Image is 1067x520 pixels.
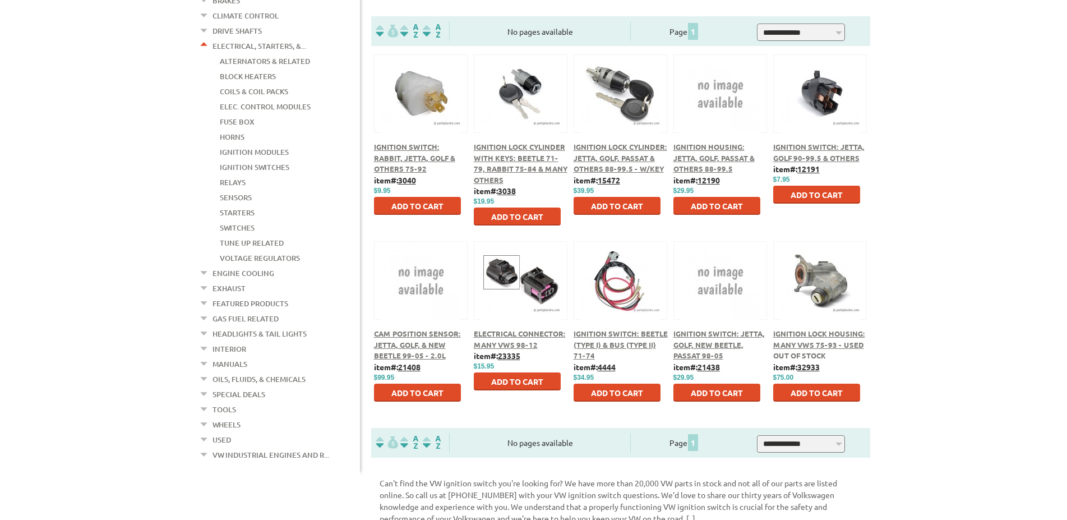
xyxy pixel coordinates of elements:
[498,186,516,196] u: 3038
[574,384,660,402] button: Add to Cart
[491,376,543,386] span: Add to Cart
[213,311,279,326] a: Gas Fuel Related
[598,362,616,372] u: 4444
[574,175,620,185] b: item#:
[773,142,865,163] a: Ignition Switch: Jetta, Golf 90-99.5 & Others
[374,187,391,195] span: $9.95
[213,296,288,311] a: Featured Products
[374,374,395,381] span: $99.95
[213,281,246,296] a: Exhaust
[220,236,284,250] a: Tune Up Related
[391,388,444,398] span: Add to Cart
[773,164,820,174] b: item#:
[498,351,520,361] u: 23335
[220,160,289,174] a: Ignition Switches
[598,175,620,185] u: 15472
[630,21,737,41] div: Page
[773,176,790,183] span: $7.95
[220,175,246,190] a: Relays
[574,142,667,173] a: Ignition Lock Cylinder: Jetta, Golf, Passat & Others 88-99.5 - w/Key
[374,175,416,185] b: item#:
[773,374,794,381] span: $75.00
[673,187,694,195] span: $29.95
[673,329,765,360] a: Ignition Switch: Jetta, Golf, New Beetle, Passat 98-05
[698,175,720,185] u: 12190
[474,142,567,185] a: Ignition Lock Cylinder with Keys: Beetle 71-79, Rabbit 75-84 & Many Others
[220,205,255,220] a: Starters
[688,23,698,40] span: 1
[220,54,310,68] a: Alternators & Related
[474,351,520,361] b: item#:
[213,432,231,447] a: Used
[574,187,594,195] span: $39.95
[673,384,760,402] button: Add to Cart
[374,384,461,402] button: Add to Cart
[374,197,461,215] button: Add to Cart
[213,8,279,23] a: Climate Control
[773,384,860,402] button: Add to Cart
[773,186,860,204] button: Add to Cart
[574,197,660,215] button: Add to Cart
[376,24,398,37] img: filterpricelow.svg
[213,402,236,417] a: Tools
[220,220,255,235] a: Switches
[213,357,247,371] a: Manuals
[374,329,461,360] a: Cam Position Sensor: Jetta, Golf, & New Beetle 99-05 - 2.0L
[376,436,398,449] img: filterpricelow.svg
[374,142,455,173] a: Ignition Switch: Rabbit, Jetta, Golf & Others 75-92
[474,372,561,390] button: Add to Cart
[791,190,843,200] span: Add to Cart
[691,388,743,398] span: Add to Cart
[220,99,311,114] a: Elec. Control Modules
[450,437,630,449] div: No pages available
[398,362,421,372] u: 21408
[220,114,255,129] a: Fuse Box
[773,329,865,349] a: Ignition Lock Housing: Many VWs 75-93 - Used
[691,201,743,211] span: Add to Cart
[773,362,820,372] b: item#:
[630,433,737,453] div: Page
[213,266,274,280] a: Engine Cooling
[474,186,516,196] b: item#:
[213,372,306,386] a: Oils, Fluids, & Chemicals
[213,417,241,432] a: Wheels
[773,351,826,360] span: Out of stock
[474,329,566,349] a: Electrical Connector: Many VWs 98-12
[673,142,755,173] a: Ignition Housing: Jetta, Golf, Passat & Others 88-99.5
[591,201,643,211] span: Add to Cart
[398,24,421,37] img: Sort by Headline
[474,208,561,226] button: Add to Cart
[698,362,720,372] u: 21438
[421,24,443,37] img: Sort by Sales Rank
[220,190,252,205] a: Sensors
[474,362,495,370] span: $15.95
[591,388,643,398] span: Add to Cart
[213,448,329,462] a: VW Industrial Engines and R...
[673,374,694,381] span: $29.95
[574,362,616,372] b: item#:
[213,342,246,356] a: Interior
[220,130,244,144] a: Horns
[574,374,594,381] span: $34.95
[688,434,698,451] span: 1
[673,175,720,185] b: item#:
[398,436,421,449] img: Sort by Headline
[574,329,668,360] a: Ignition Switch: Beetle (Type I) & Bus (Type II) 71-74
[213,387,265,402] a: Special Deals
[673,362,720,372] b: item#:
[474,197,495,205] span: $19.95
[213,39,306,53] a: Electrical, Starters, &...
[220,251,300,265] a: Voltage Regulators
[374,362,421,372] b: item#:
[797,362,820,372] u: 32933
